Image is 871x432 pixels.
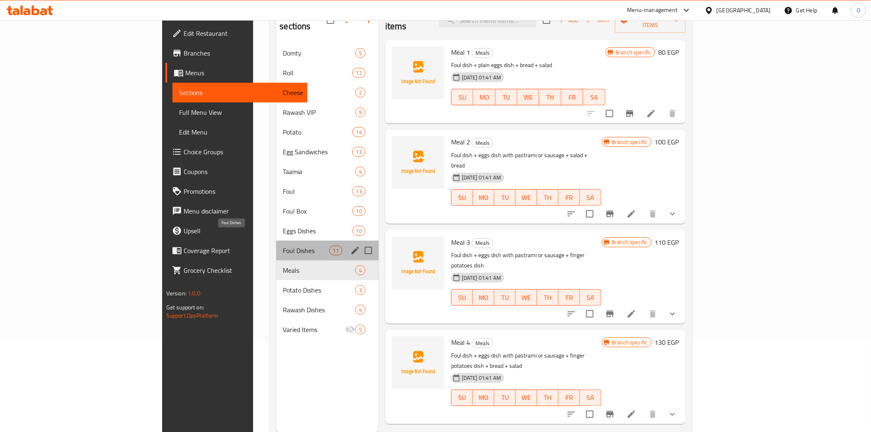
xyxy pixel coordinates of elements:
button: Branch-specific-item [620,104,640,123]
span: Potato [283,127,352,137]
button: delete [643,404,663,424]
a: Coupons [165,162,307,181]
span: 9 [356,109,365,116]
div: Foul Box [283,206,352,216]
div: Potato14 [276,122,379,142]
button: SU [451,89,473,105]
span: 3 [356,286,365,294]
h6: 100 EGP [655,136,679,148]
a: Support.OpsPlatform [166,310,219,321]
button: TU [494,189,516,206]
button: sort-choices [561,404,581,424]
span: Cheese [283,88,355,98]
span: WE [519,192,534,204]
button: edit [349,244,361,257]
span: TH [540,192,555,204]
span: Eggs Dishes [283,226,352,236]
p: Foul dish + eggs dish with pastrami or sausage + finger potatoes dish + bread + salad [451,351,601,371]
p: Foul dish + eggs dish with pastrami or sausage + finger potatoes dish [451,250,601,271]
button: WE [516,289,537,306]
span: 4 [356,267,365,274]
span: 14 [353,128,365,136]
nav: Menu sections [276,40,379,343]
div: Meals4 [276,260,379,280]
a: Edit menu item [646,109,656,118]
span: SA [587,91,602,103]
button: show more [663,404,682,424]
span: Meals [472,238,493,248]
div: Meals [472,338,493,348]
span: Meal 1 [451,46,470,58]
div: Rawash VIP9 [276,102,379,122]
span: Choice Groups [184,147,301,157]
span: Branches [184,48,301,58]
span: [DATE] 01:41 AM [459,374,504,382]
span: Branch specific [609,339,651,346]
button: SA [580,189,601,206]
span: FR [562,292,577,304]
button: show more [663,204,682,224]
span: 10 [353,227,365,235]
div: Foul Dishes11edit [276,241,379,260]
div: Potato Dishes3 [276,280,379,300]
span: 1.0.0 [188,288,201,299]
span: Branch specific [609,238,651,246]
span: Grocery Checklist [184,265,301,275]
img: Meal 3 [392,237,445,289]
span: Meal 3 [451,236,470,249]
a: Full Menu View [172,102,307,122]
div: items [352,226,366,236]
div: items [355,305,366,315]
button: SA [583,89,605,105]
img: Meal 2 [392,136,445,189]
span: SA [583,292,598,304]
a: Promotions [165,181,307,201]
span: 4 [356,306,365,314]
span: Select to update [581,205,599,223]
div: items [355,325,366,334]
span: MO [477,91,492,103]
span: Promotions [184,186,301,196]
span: Foul [283,186,352,196]
span: WE [519,392,534,404]
div: items [352,186,366,196]
span: [DATE] 01:41 AM [459,174,504,181]
span: Meals [283,265,355,275]
button: MO [473,89,495,105]
img: Meal 1 [392,46,445,99]
span: TH [540,392,555,404]
span: Sections [179,88,301,98]
button: delete [643,204,663,224]
span: WE [521,91,536,103]
div: items [355,48,366,58]
span: 12 [353,69,365,77]
span: 13 [353,188,365,195]
span: SA [583,392,598,404]
button: delete [643,304,663,324]
a: Edit menu item [626,309,636,319]
span: Select to update [601,105,618,122]
span: Egg Sandwiches [283,147,352,157]
a: Grocery Checklist [165,260,307,280]
div: Roll12 [276,63,379,83]
div: Rawash Dishes4 [276,300,379,320]
span: Meals [472,138,493,148]
span: [DATE] 01:41 AM [459,274,504,282]
button: MO [473,289,494,306]
span: Meals [472,48,493,58]
button: Branch-specific-item [600,204,620,224]
button: SU [451,189,473,206]
a: Coverage Report [165,241,307,260]
a: Edit Restaurant [165,23,307,43]
button: TH [537,189,559,206]
span: Select to update [581,305,599,323]
span: TU [498,192,512,204]
div: items [355,107,366,117]
div: items [352,147,366,157]
a: Upsell [165,221,307,241]
div: Varied Items [283,325,345,334]
button: SU [451,390,473,406]
span: Coupons [184,167,301,177]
